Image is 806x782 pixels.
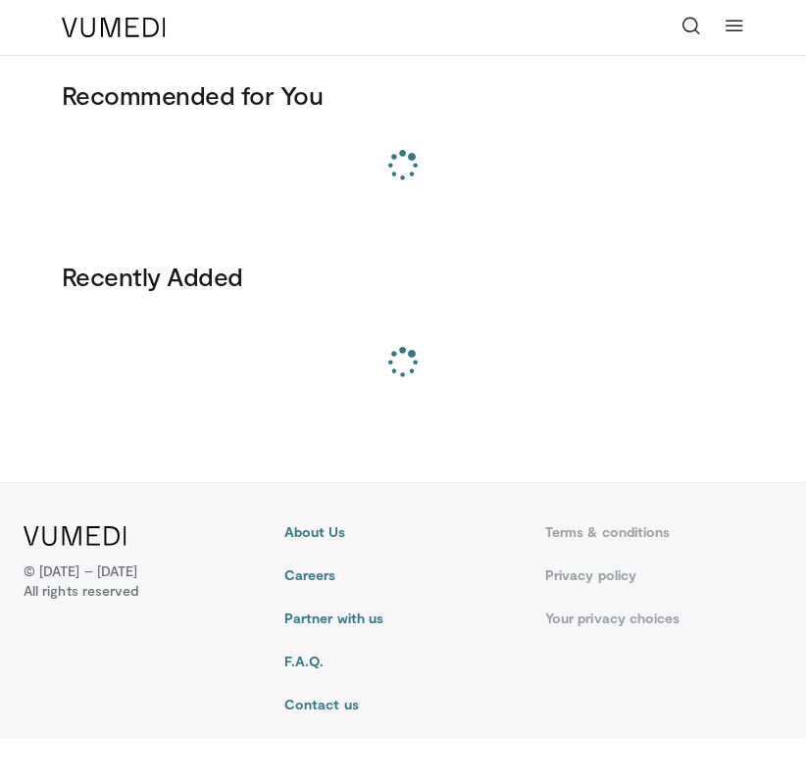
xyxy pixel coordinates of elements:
a: About Us [284,522,522,542]
span: All rights reserved [24,581,138,601]
a: F.A.Q. [284,652,522,671]
a: Contact us [284,695,522,714]
h3: Recently Added [62,261,744,292]
a: Terms & conditions [545,522,782,542]
a: Privacy policy [545,565,782,585]
h3: Recommended for You [62,79,744,111]
a: Partner with us [284,609,522,628]
a: Careers [284,565,522,585]
p: © [DATE] – [DATE] [24,562,138,601]
img: VuMedi Logo [24,526,126,546]
img: VuMedi Logo [62,18,166,37]
a: Your privacy choices [545,609,782,628]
